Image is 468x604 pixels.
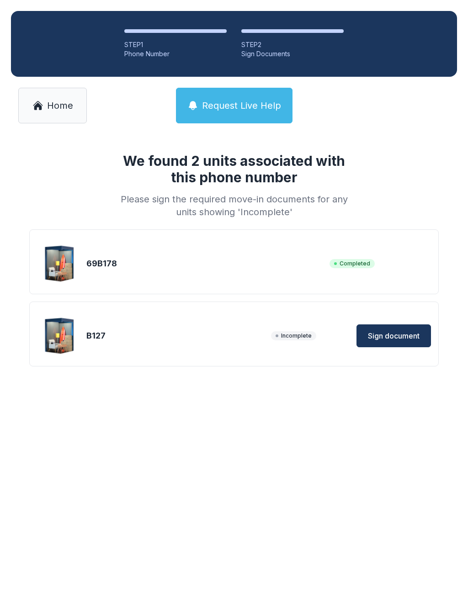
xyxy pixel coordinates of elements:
span: Home [47,99,73,112]
span: Incomplete [271,331,316,340]
div: B127 [86,329,267,342]
div: STEP 2 [241,40,344,49]
span: Completed [330,259,375,268]
div: Phone Number [124,49,227,58]
span: Sign document [368,330,420,341]
h1: We found 2 units associated with this phone number [117,153,351,185]
span: Request Live Help [202,99,281,112]
div: Please sign the required move-in documents for any units showing 'Incomplete' [117,193,351,218]
div: STEP 1 [124,40,227,49]
div: Sign Documents [241,49,344,58]
div: 69B178 [86,257,326,270]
